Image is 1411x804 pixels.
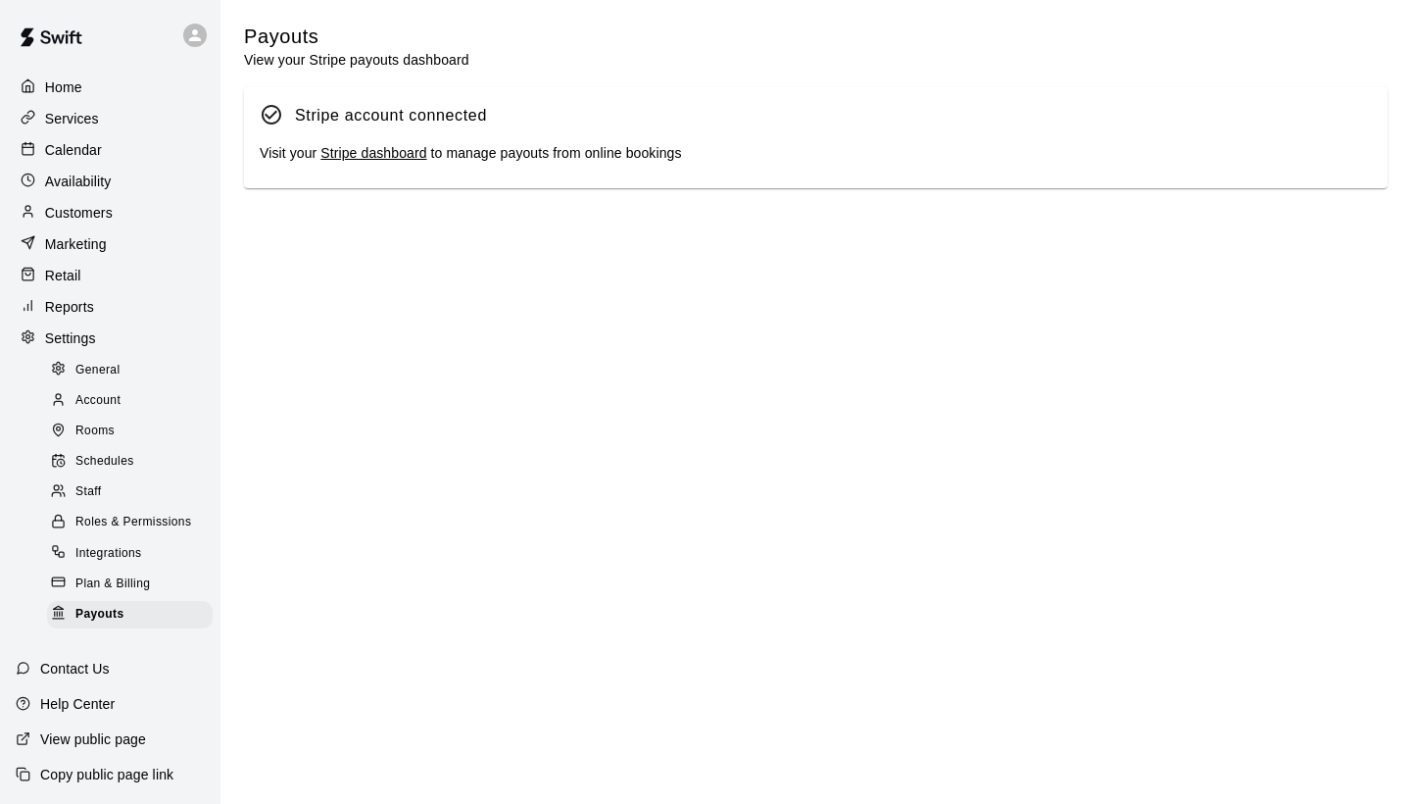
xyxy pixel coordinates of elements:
p: Copy public page link [40,765,173,784]
a: Availability [16,167,205,196]
a: Rooms [47,417,220,447]
p: View your Stripe payouts dashboard [244,50,469,70]
span: Roles & Permissions [75,513,191,532]
p: Services [45,109,99,128]
p: Reports [45,297,94,317]
a: Stripe dashboard [320,145,426,161]
a: Reports [16,292,205,322]
div: Plan & Billing [47,571,213,598]
p: Help Center [40,694,115,714]
p: View public page [40,729,146,749]
a: Schedules [47,447,220,477]
span: Payouts [75,605,123,625]
span: Schedules [75,452,134,472]
div: Roles & Permissions [47,509,213,536]
p: Home [45,77,82,97]
a: Account [47,385,220,416]
div: Schedules [47,448,213,476]
a: General [47,355,220,385]
p: Contact Us [40,659,110,678]
p: Customers [45,203,113,223]
span: Plan & Billing [75,575,150,594]
p: Availability [45,172,112,191]
span: Staff [75,482,101,502]
div: Payouts [47,601,213,628]
div: Staff [47,478,213,506]
span: Rooms [75,422,115,441]
a: Retail [16,261,205,290]
h5: Payouts [244,24,469,50]
div: Account [47,387,213,415]
a: Customers [16,198,205,227]
a: Roles & Permissions [47,508,220,538]
div: Rooms [47,418,213,445]
p: Marketing [45,234,107,254]
a: Services [16,104,205,133]
a: Marketing [16,229,205,259]
div: Integrations [47,540,213,568]
p: Calendar [45,140,102,160]
a: Settings [16,324,205,353]
a: Calendar [16,135,205,165]
div: General [47,357,213,384]
span: Integrations [75,544,142,564]
a: Home [16,73,205,102]
span: Account [75,391,121,411]
a: Plan & Billing [47,569,220,599]
a: Integrations [47,538,220,569]
div: Stripe account connected [295,103,487,128]
a: Staff [47,477,220,508]
p: Settings [45,328,96,348]
div: Visit your to manage payouts from online bookings [260,143,1372,165]
p: Retail [45,266,81,285]
span: General [75,361,121,380]
a: Payouts [47,599,220,629]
